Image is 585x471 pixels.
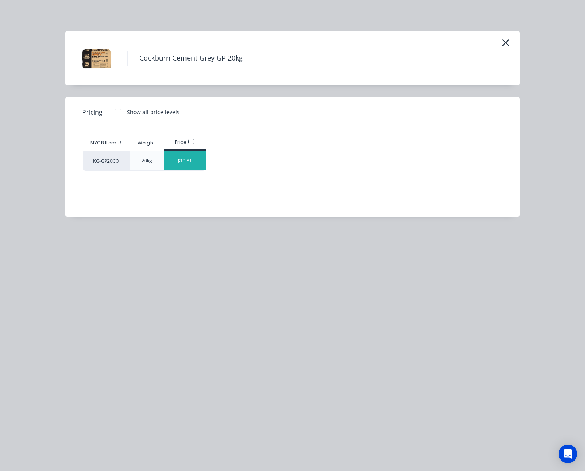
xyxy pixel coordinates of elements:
div: Weight [132,133,162,153]
div: Show all price levels [127,108,180,116]
div: $10.81 [164,151,206,170]
div: 20kg [142,157,152,164]
div: KG-GP20CO [83,151,129,171]
div: Price (H) [164,139,206,146]
h4: Cockburn Cement Grey GP 20kg [127,51,254,66]
div: Open Intercom Messenger [559,445,577,463]
span: Pricing [82,108,102,117]
div: MYOB Item # [83,135,129,151]
img: Cockburn Cement Grey GP 20kg [77,39,116,78]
